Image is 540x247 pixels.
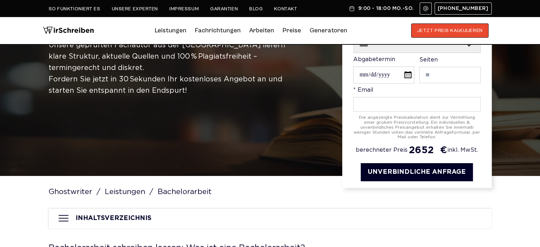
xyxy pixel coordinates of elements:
div: Die angezeigte Preiskalkulation dient zur Vermittlung einer groben Preisvorstellung. Ein individu... [353,115,481,140]
img: Schedule [349,6,355,11]
label: * Email [353,87,481,112]
span: 2652 [409,145,434,156]
span: [PHONE_NUMBER] [438,6,489,11]
a: [PHONE_NUMBER] [435,2,492,15]
input: * Email [353,97,481,112]
a: Ghostwriter [49,189,103,195]
a: Leistungen [105,189,156,195]
a: Garantien [210,6,238,12]
button: JETZT PREIS KALKULIEREN [411,23,489,38]
div: INHALTSVERZEICHNIS [76,215,152,222]
span: inkl. MwSt. [447,147,478,154]
div: Unsere geprüften Fachautor aus der [GEOGRAPHIC_DATA] liefern klare Struktur, aktuelle Quellen und... [49,39,296,96]
a: Fachrichtungen [195,25,241,36]
select: Qualitätslevel [354,38,481,53]
a: Arbeiten [249,25,274,36]
span: € [440,145,447,156]
a: Generatoren [310,25,347,36]
img: logo wirschreiben [43,23,94,38]
span: berechneter Preis [356,147,408,154]
a: Impressum [169,6,199,12]
label: Abgabetermin [353,57,414,84]
span: UNVERBINDLICHE ANFRAGE [368,169,466,175]
button: UNVERBINDLICHE ANFRAGE [361,163,473,181]
span: 9:00 - 18:00 Mo.-So. [358,6,414,11]
span: Seiten [419,57,438,63]
img: Email [423,6,429,11]
a: Preise [283,27,301,34]
a: Blog [249,6,263,12]
a: Leistungen [155,25,186,36]
a: Kontakt [274,6,297,12]
input: Abgabetermin [353,66,414,83]
a: So funktioniert es [49,6,100,12]
span: Bachelorarbeit [158,189,214,195]
a: Unsere Experten [112,6,158,12]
